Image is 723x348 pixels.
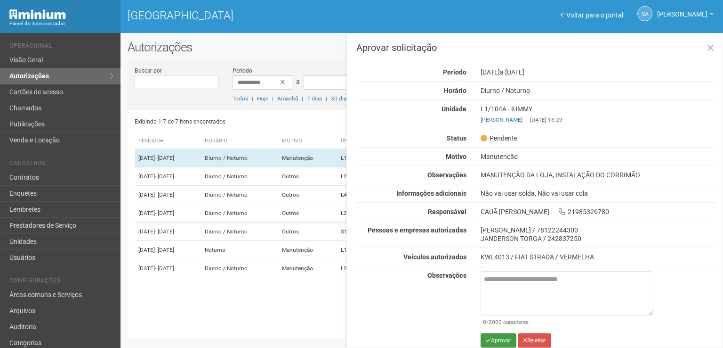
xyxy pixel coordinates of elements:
td: L2/204E [337,167,406,186]
span: | [252,95,253,102]
div: Painel do Administrador [9,19,113,28]
span: - [DATE] [155,173,174,180]
button: Rejeitar [518,333,551,348]
a: Fechar [701,38,720,58]
td: [DATE] [135,186,201,204]
span: - [DATE] [155,247,174,253]
span: | [326,95,327,102]
td: [DATE] [135,167,201,186]
strong: Observações [427,272,466,279]
strong: Status [447,134,466,142]
img: Minium [9,9,66,19]
th: Unidade [337,133,406,149]
span: - [DATE] [155,210,174,216]
div: Diurno / Noturno [474,86,723,95]
strong: Período [443,68,466,76]
td: Diurno / Noturno [201,223,278,241]
span: a [DATE] [500,68,524,76]
a: Amanhã [277,95,298,102]
span: | [272,95,273,102]
h2: Autorizações [128,40,716,54]
span: a [296,78,300,85]
strong: Veículos autorizados [403,253,466,261]
td: [DATE] [135,149,201,167]
div: MANUTENÇÃO DA LOJA, INSTALAÇÃO DO CORRIMÃO [474,171,723,179]
a: Hoje [257,95,268,102]
td: Manutenção [278,241,337,259]
div: [DATE] 16:29 [481,116,715,124]
li: Operacional [9,42,113,52]
a: Todos [233,95,248,102]
strong: Horário [444,87,466,94]
strong: Observações [427,171,466,179]
td: Outros [278,167,337,186]
a: Voltar para o portal [561,11,623,19]
td: Manutenção [278,149,337,167]
span: - [DATE] [155,265,174,272]
td: L4/403A [337,186,406,204]
td: L2/205A [337,204,406,223]
a: 30 dias [331,95,349,102]
a: [PERSON_NAME] [481,116,522,123]
div: [DATE] [474,68,723,76]
li: Configurações [9,277,113,287]
span: - [DATE] [155,191,174,198]
span: Pendente [481,134,517,142]
td: Diurno / Noturno [201,167,278,186]
td: Noturno [201,241,278,259]
a: [PERSON_NAME] [657,12,714,19]
div: L1/104A - IUMMY [474,105,723,124]
label: Período [233,66,252,75]
div: Exibindo 1-7 de 7 itens encontrados [135,115,419,129]
th: Motivo [278,133,337,149]
strong: Unidade [442,105,466,113]
span: | [302,95,303,102]
td: Diurno / Noturno [201,186,278,204]
label: Buscar por [135,66,162,75]
td: Diurno / Noturno [201,259,278,278]
td: L1/104A [337,149,406,167]
td: [DATE] [135,259,201,278]
td: [DATE] [135,223,201,241]
div: [PERSON_NAME] / 78122244300 [481,226,715,234]
span: - [DATE] [155,155,174,161]
strong: Motivo [446,153,466,160]
span: - [DATE] [155,228,174,235]
div: JANDERSON TORGA / 242837250 [481,234,715,243]
div: KWL4013 / FIAT STRADA / VERMELHA [481,253,715,261]
div: Não vai usar solda, Não vai usar cola [474,189,723,198]
span: 0 [483,319,486,325]
th: Período [135,133,201,149]
strong: Responsável [428,208,466,215]
td: Manutenção [278,259,337,278]
button: Aprovar [481,333,516,348]
strong: Informações adicionais [396,190,466,197]
a: 7 dias [307,95,322,102]
td: L1/103C [337,241,406,259]
span: Silvio Anjos [657,1,707,18]
div: CAUÃ [PERSON_NAME] 21985326780 [474,207,723,216]
td: S1/B [337,223,406,241]
td: Outros [278,223,337,241]
h1: [GEOGRAPHIC_DATA] [128,9,415,22]
td: Outros [278,186,337,204]
div: /2000 caracteres [483,318,651,326]
td: Diurno / Noturno [201,149,278,167]
li: Cadastros [9,160,113,170]
span: | [526,116,528,123]
a: SA [637,6,652,21]
td: [DATE] [135,204,201,223]
td: Diurno / Noturno [201,204,278,223]
div: Manutenção [474,152,723,161]
td: L2/201A/301B [337,259,406,278]
strong: Pessoas e empresas autorizadas [368,226,466,234]
td: Outros [278,204,337,223]
th: Horário [201,133,278,149]
h3: Aprovar solicitação [356,43,715,52]
td: [DATE] [135,241,201,259]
